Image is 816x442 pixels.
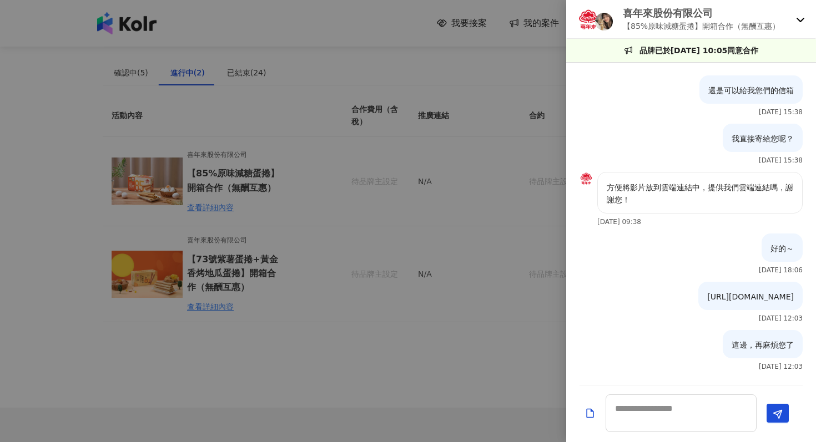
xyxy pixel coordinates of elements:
p: [DATE] 12:03 [759,363,803,370]
p: 這邊，再麻煩您了 [732,339,794,351]
p: 喜年來股份有限公司 [623,6,780,20]
img: KOL Avatar [595,13,613,31]
p: 【85%原味減糖蛋捲】開箱合作（無酬互惠） [623,20,780,32]
p: 好的～ [770,242,794,255]
p: 還是可以給我您們的信箱 [708,84,794,96]
img: KOL Avatar [580,172,593,185]
p: [DATE] 15:38 [759,108,803,116]
p: 品牌已於[DATE] 10:05同意合作 [639,44,759,57]
p: [DATE] 18:06 [759,266,803,274]
p: [URL][DOMAIN_NAME] [707,291,794,303]
p: [DATE] 15:38 [759,156,803,164]
p: [DATE] 09:38 [597,218,641,226]
p: [DATE] 12:03 [759,314,803,322]
button: Add a file [585,404,596,423]
p: 我直接寄給您呢？ [732,133,794,145]
button: Send [767,404,789,423]
img: KOL Avatar [577,8,600,31]
p: 方便將影片放到雲端連結中，提供我們雲端連結嗎，謝謝您！ [607,181,793,206]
